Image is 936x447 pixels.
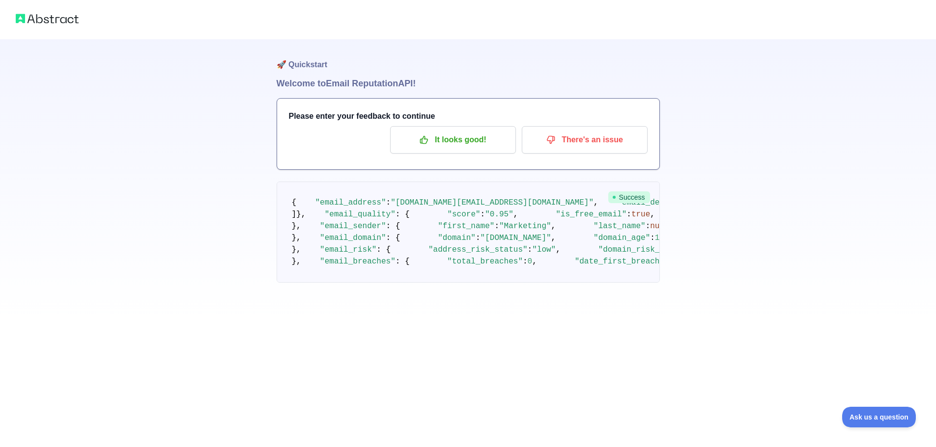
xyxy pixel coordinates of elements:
span: , [594,198,598,207]
span: : { [396,257,410,266]
span: "Marketing" [499,222,551,231]
span: "low" [532,245,556,254]
span: , [650,210,655,219]
span: "email_domain" [320,234,386,242]
p: It looks good! [397,131,509,148]
span: "email_breaches" [320,257,396,266]
span: "email_risk" [320,245,376,254]
span: : { [396,210,410,219]
span: "address_risk_status" [428,245,528,254]
span: "email_address" [315,198,386,207]
span: : { [386,234,400,242]
span: "domain_risk_status" [598,245,693,254]
p: There's an issue [529,131,640,148]
span: "first_name" [438,222,494,231]
span: "email_sender" [320,222,386,231]
span: : [646,222,651,231]
iframe: Toggle Customer Support [842,407,916,427]
button: It looks good! [390,126,516,154]
span: { [292,198,297,207]
span: : [481,210,485,219]
span: true [631,210,650,219]
h3: Please enter your feedback to continue [289,110,648,122]
span: "domain" [438,234,476,242]
span: "[DOMAIN_NAME][EMAIL_ADDRESS][DOMAIN_NAME]" [391,198,594,207]
span: , [551,234,556,242]
span: : [650,234,655,242]
span: : [626,210,631,219]
h1: Welcome to Email Reputation API! [277,77,660,90]
span: 0 [528,257,533,266]
span: , [551,222,556,231]
img: Abstract logo [16,12,79,26]
span: "[DOMAIN_NAME]" [481,234,551,242]
span: 11016 [655,234,679,242]
span: , [556,245,561,254]
span: : [476,234,481,242]
span: , [532,257,537,266]
span: : { [376,245,391,254]
span: , [513,210,518,219]
span: : [386,198,391,207]
span: "date_first_breached" [575,257,674,266]
span: "is_free_email" [556,210,626,219]
span: Success [608,191,650,203]
span: : [523,257,528,266]
span: "email_quality" [325,210,396,219]
span: : { [386,222,400,231]
span: "domain_age" [594,234,650,242]
span: "total_breaches" [447,257,523,266]
span: : [528,245,533,254]
button: There's an issue [522,126,648,154]
span: : [494,222,499,231]
span: "score" [447,210,480,219]
span: "last_name" [594,222,646,231]
h1: 🚀 Quickstart [277,39,660,77]
span: "0.95" [485,210,513,219]
span: null [650,222,669,231]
